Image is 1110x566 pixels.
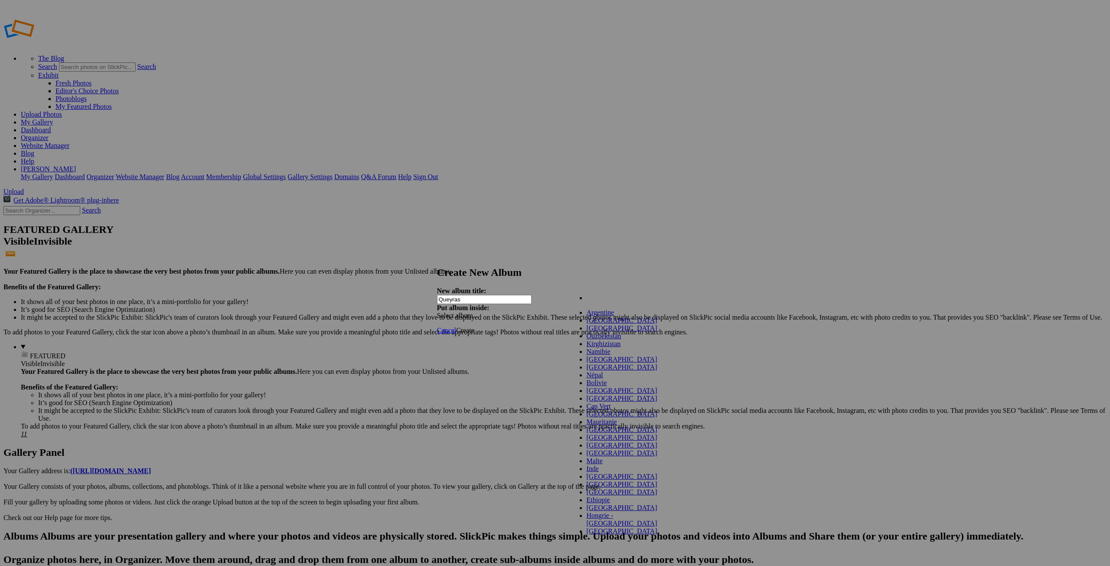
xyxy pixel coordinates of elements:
[437,327,456,334] a: Cancel
[437,304,490,311] strong: Put album inside:
[437,267,667,278] h2: Create New Album
[456,327,474,334] span: Create
[437,312,478,319] span: Select album...
[437,287,486,294] strong: New album title:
